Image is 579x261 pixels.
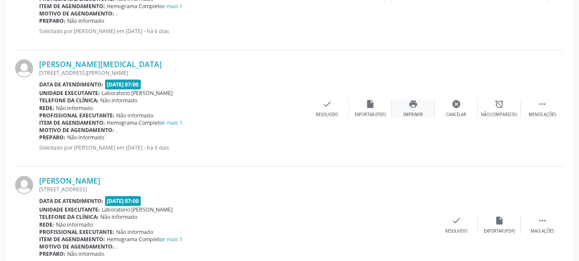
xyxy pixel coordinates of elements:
span: Laboratorio [PERSON_NAME] [102,89,173,97]
span: Não informado [100,213,137,221]
div: [STREET_ADDRESS] [39,186,435,193]
div: Resolvido [316,112,338,118]
span: Laboratorio [PERSON_NAME] [102,206,173,213]
b: Telefone da clínica: [39,213,99,221]
i:  [538,216,547,225]
b: Preparo: [39,17,65,25]
a: e mais 1 [162,236,183,243]
i: insert_drive_file [365,99,375,109]
span: Não informado [56,104,93,112]
b: Profissional executante: [39,112,115,119]
span: . [116,126,117,134]
b: Rede: [39,221,54,228]
div: Exportar (PDF) [355,112,386,118]
b: Data de atendimento: [39,197,103,205]
span: . [116,10,117,17]
p: Solicitado por [PERSON_NAME] em [DATE] - há 6 dias [39,144,306,151]
b: Rede: [39,104,54,112]
div: Exportar (PDF) [484,228,515,234]
a: [PERSON_NAME][MEDICAL_DATA] [39,59,162,69]
i: check [322,99,332,109]
span: Não informado [67,134,104,141]
b: Motivo de agendamento: [39,10,114,17]
i: print [409,99,418,109]
b: Preparo: [39,250,65,258]
b: Data de atendimento: [39,81,103,88]
span: [DATE] 07:00 [105,196,141,206]
i: cancel [452,99,461,109]
img: img [15,176,33,194]
span: Não informado [67,17,104,25]
b: Unidade executante: [39,89,100,97]
span: Não informado [56,221,93,228]
img: img [15,59,33,77]
b: Item de agendamento: [39,3,105,10]
b: Item de agendamento: [39,119,105,126]
b: Profissional executante: [39,228,115,236]
div: Menos ações [529,112,556,118]
a: [PERSON_NAME] [39,176,100,185]
div: Mais ações [531,228,554,234]
div: [STREET_ADDRESS][PERSON_NAME] [39,69,306,77]
i:  [538,99,547,109]
b: Motivo de agendamento: [39,126,114,134]
i: check [452,216,461,225]
span: [DATE] 07:00 [105,80,141,89]
a: e mais 1 [162,3,183,10]
div: Cancelar [446,112,466,118]
b: Telefone da clínica: [39,97,99,104]
a: e mais 1 [162,119,183,126]
b: Motivo de agendamento: [39,243,114,250]
span: . [116,243,117,250]
span: Hemograma Completo [107,119,183,126]
span: Hemograma Completo [107,3,183,10]
span: Hemograma Completo [107,236,183,243]
p: Solicitado por [PERSON_NAME] em [DATE] - há 6 dias [39,28,306,35]
span: Não informado [116,112,153,119]
div: Resolvido [445,228,467,234]
b: Preparo: [39,134,65,141]
div: Não compareceu [481,112,517,118]
b: Item de agendamento: [39,236,105,243]
i: alarm_off [495,99,504,109]
span: Não informado [116,228,153,236]
span: Não informado [100,97,137,104]
i: insert_drive_file [495,216,504,225]
div: Imprimir [403,112,423,118]
b: Unidade executante: [39,206,100,213]
span: Não informado [67,250,104,258]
